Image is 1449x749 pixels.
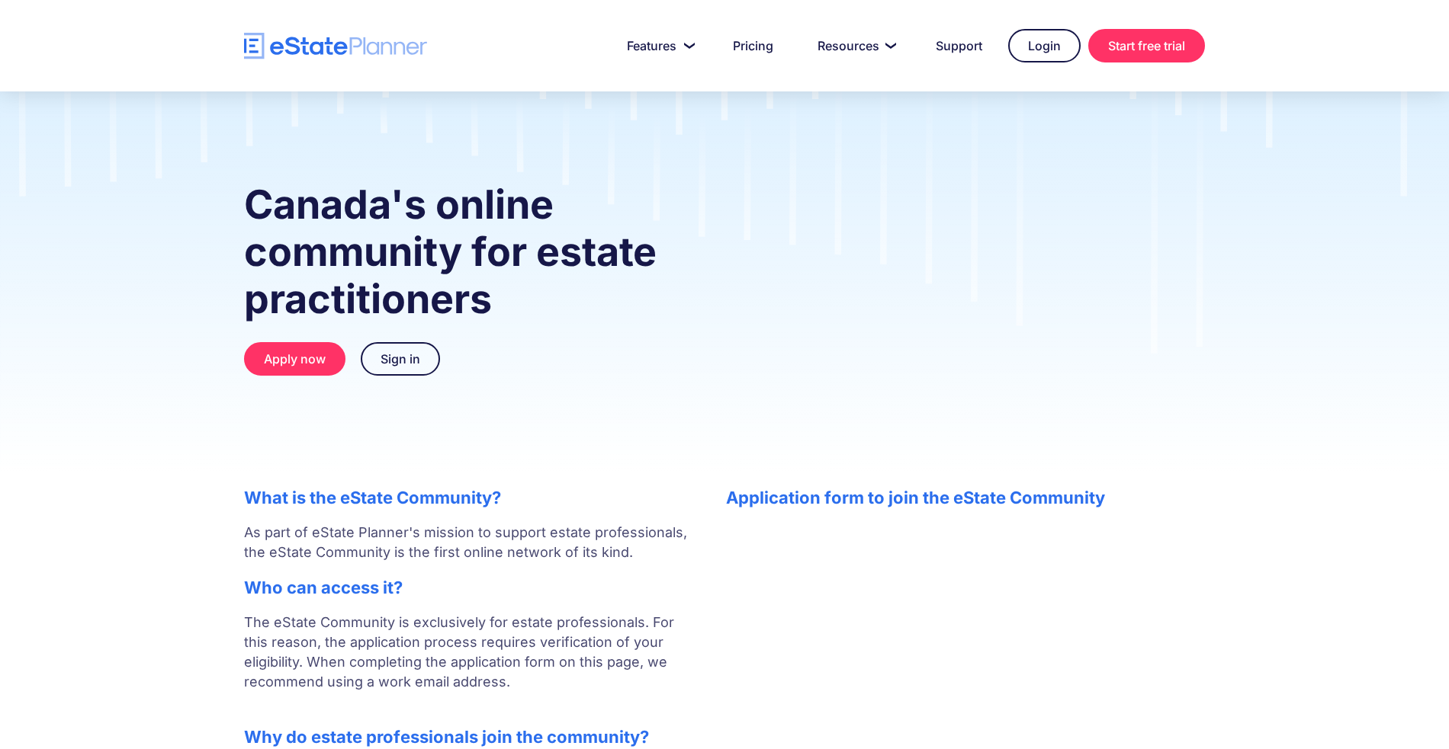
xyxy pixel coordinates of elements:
[726,488,1205,507] h2: Application form to join the eState Community
[1088,29,1205,62] a: Start free trial
[244,613,696,712] p: The eState Community is exclusively for estate professionals. For this reason, the application pr...
[244,578,696,597] h2: Who can access it?
[244,727,696,747] h2: Why do estate professionals join the community?
[244,342,345,376] a: Apply now
[244,181,657,323] strong: Canada's online community for estate practitioners
[609,30,707,61] a: Features
[726,523,1205,637] iframe: Form 0
[799,30,910,61] a: Resources
[361,342,440,376] a: Sign in
[244,488,696,507] h2: What is the eState Community?
[244,33,427,59] a: home
[1008,29,1081,62] a: Login
[715,30,792,61] a: Pricing
[244,523,696,562] p: As part of eState Planner's mission to support estate professionals, the eState Community is the ...
[917,30,1001,61] a: Support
